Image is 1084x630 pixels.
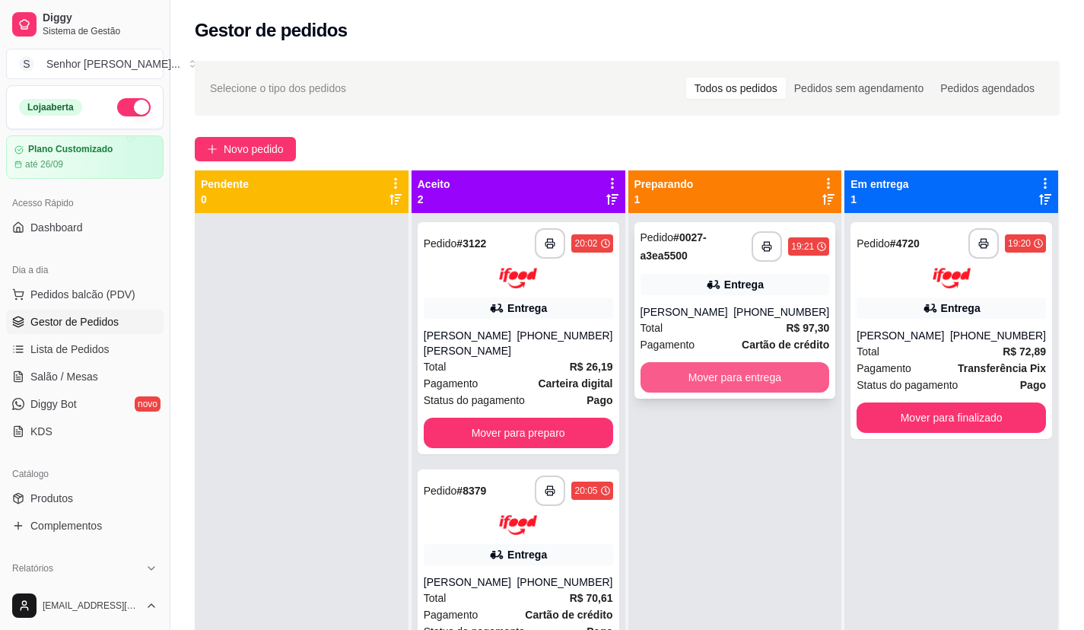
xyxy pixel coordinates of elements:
[733,304,829,320] div: [PHONE_NUMBER]
[634,177,694,192] p: Preparando
[6,392,164,416] a: Diggy Botnovo
[195,18,348,43] h2: Gestor de pedidos
[6,337,164,361] a: Lista de Pedidos
[6,310,164,334] a: Gestor de Pedidos
[1020,379,1046,391] strong: Pago
[43,600,139,612] span: [EMAIL_ADDRESS][DOMAIN_NAME]
[6,282,164,307] button: Pedidos balcão (PDV)
[6,462,164,486] div: Catálogo
[6,135,164,179] a: Plano Customizadoaté 26/09
[634,192,694,207] p: 1
[418,192,450,207] p: 2
[424,418,613,448] button: Mover para preparo
[224,141,284,157] span: Novo pedido
[6,514,164,538] a: Complementos
[28,144,113,155] article: Plano Customizado
[424,392,525,409] span: Status do pagamento
[424,590,447,606] span: Total
[574,237,597,250] div: 20:02
[30,518,102,533] span: Complementos
[30,491,73,506] span: Produtos
[786,322,829,334] strong: R$ 97,30
[686,78,786,99] div: Todos os pedidos
[424,574,517,590] div: [PERSON_NAME]
[850,192,908,207] p: 1
[641,362,830,393] button: Mover para entrega
[6,364,164,389] a: Salão / Mesas
[499,268,537,288] img: ifood
[424,375,478,392] span: Pagamento
[30,342,110,357] span: Lista de Pedidos
[570,361,613,373] strong: R$ 26,19
[850,177,908,192] p: Em entrega
[19,56,34,72] span: S
[207,144,218,154] span: plus
[587,394,612,406] strong: Pago
[424,237,457,250] span: Pedido
[641,231,707,262] strong: # 0027-a3ea5500
[117,98,151,116] button: Alterar Status
[201,192,249,207] p: 0
[6,6,164,43] a: DiggySistema de Gestão
[6,215,164,240] a: Dashboard
[30,396,77,412] span: Diggy Bot
[43,25,157,37] span: Sistema de Gestão
[6,49,164,79] button: Select a team
[857,328,950,343] div: [PERSON_NAME]
[6,191,164,215] div: Acesso Rápido
[950,328,1046,343] div: [PHONE_NUMBER]
[742,339,829,351] strong: Cartão de crédito
[30,424,52,439] span: KDS
[932,78,1043,99] div: Pedidos agendados
[641,304,734,320] div: [PERSON_NAME]
[857,360,911,377] span: Pagamento
[19,99,82,116] div: Loja aberta
[201,177,249,192] p: Pendente
[517,574,612,590] div: [PHONE_NUMBER]
[499,515,537,536] img: ifood
[574,485,597,497] div: 20:05
[724,277,764,292] div: Entrega
[933,268,971,288] img: ifood
[791,240,814,253] div: 19:21
[857,377,958,393] span: Status do pagamento
[424,606,478,623] span: Pagamento
[507,301,547,316] div: Entrega
[1008,237,1031,250] div: 19:20
[424,328,517,358] div: [PERSON_NAME] [PERSON_NAME]
[456,485,486,497] strong: # 8379
[6,419,164,444] a: KDS
[941,301,981,316] div: Entrega
[525,609,612,621] strong: Cartão de crédito
[6,581,164,605] a: Relatórios de vendas
[6,587,164,624] button: [EMAIL_ADDRESS][DOMAIN_NAME]
[456,237,486,250] strong: # 3122
[570,592,613,604] strong: R$ 70,61
[517,328,612,358] div: [PHONE_NUMBER]
[507,547,547,562] div: Entrega
[641,231,674,243] span: Pedido
[890,237,920,250] strong: # 4720
[30,287,135,302] span: Pedidos balcão (PDV)
[30,220,83,235] span: Dashboard
[30,314,119,329] span: Gestor de Pedidos
[6,486,164,511] a: Produtos
[424,358,447,375] span: Total
[958,362,1046,374] strong: Transferência Pix
[857,402,1046,433] button: Mover para finalizado
[43,11,157,25] span: Diggy
[195,137,296,161] button: Novo pedido
[538,377,612,390] strong: Carteira digital
[424,485,457,497] span: Pedido
[857,237,890,250] span: Pedido
[210,80,346,97] span: Selecione o tipo dos pedidos
[786,78,932,99] div: Pedidos sem agendamento
[12,562,53,574] span: Relatórios
[25,158,63,170] article: até 26/09
[641,320,663,336] span: Total
[641,336,695,353] span: Pagamento
[1003,345,1046,358] strong: R$ 72,89
[46,56,180,72] div: Senhor [PERSON_NAME] ...
[6,258,164,282] div: Dia a dia
[857,343,879,360] span: Total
